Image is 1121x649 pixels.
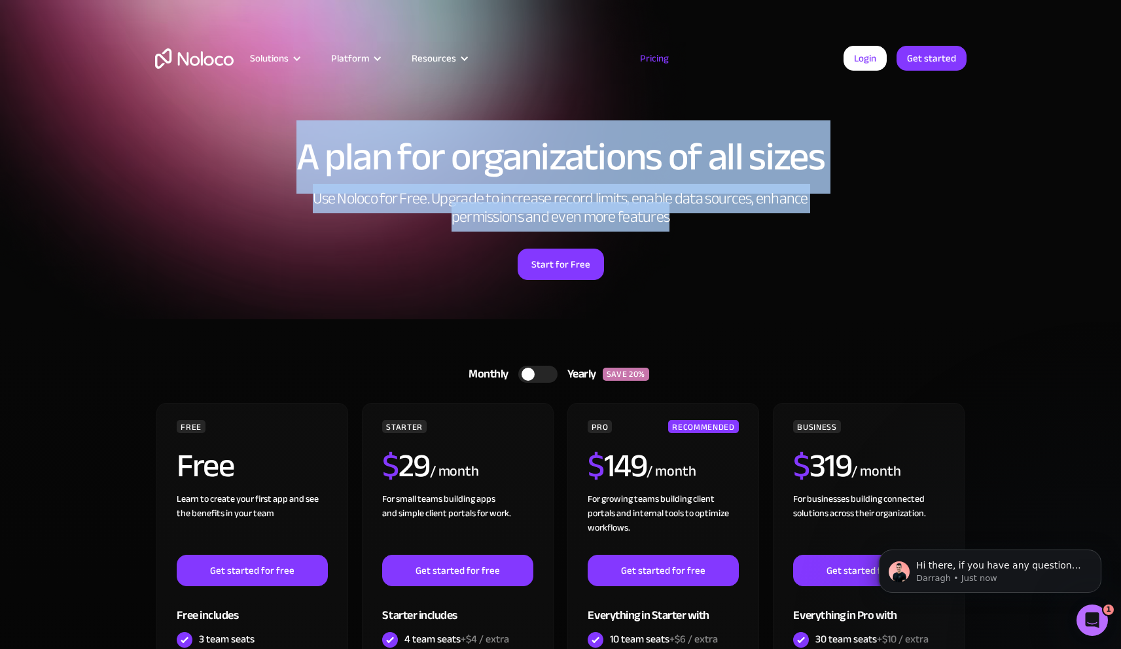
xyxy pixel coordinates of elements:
[588,555,738,586] a: Get started for free
[155,137,967,177] h1: A plan for organizations of all sizes
[815,632,929,646] div: 30 team seats
[382,555,533,586] a: Get started for free
[315,50,395,67] div: Platform
[1077,605,1108,636] iframe: Intercom live chat
[395,50,482,67] div: Resources
[859,522,1121,614] iframe: Intercom notifications message
[603,368,649,381] div: SAVE 20%
[452,364,518,384] div: Monthly
[382,492,533,555] div: For small teams building apps and simple client portals for work. ‍
[558,364,603,384] div: Yearly
[382,435,399,497] span: $
[668,420,738,433] div: RECOMMENDED
[382,449,430,482] h2: 29
[588,586,738,629] div: Everything in Starter with
[588,449,647,482] h2: 149
[877,629,929,649] span: +$10 / extra
[844,46,887,71] a: Login
[793,435,810,497] span: $
[177,555,327,586] a: Get started for free
[588,435,604,497] span: $
[177,420,205,433] div: FREE
[250,50,289,67] div: Solutions
[177,492,327,555] div: Learn to create your first app and see the benefits in your team ‍
[793,492,944,555] div: For businesses building connected solutions across their organization. ‍
[1103,605,1114,615] span: 1
[793,420,840,433] div: BUSINESS
[382,420,426,433] div: STARTER
[412,50,456,67] div: Resources
[461,629,509,649] span: +$4 / extra
[588,420,612,433] div: PRO
[793,449,851,482] h2: 319
[299,190,823,226] h2: Use Noloco for Free. Upgrade to increase record limits, enable data sources, enhance permissions ...
[647,461,696,482] div: / month
[331,50,369,67] div: Platform
[897,46,967,71] a: Get started
[177,586,327,629] div: Free includes
[155,48,234,69] a: home
[177,449,234,482] h2: Free
[851,461,900,482] div: / month
[624,50,685,67] a: Pricing
[404,632,509,646] div: 4 team seats
[199,632,255,646] div: 3 team seats
[793,555,944,586] a: Get started for free
[382,586,533,629] div: Starter includes
[793,586,944,629] div: Everything in Pro with
[518,249,604,280] a: Start for Free
[610,632,718,646] div: 10 team seats
[234,50,315,67] div: Solutions
[430,461,479,482] div: / month
[669,629,718,649] span: +$6 / extra
[588,492,738,555] div: For growing teams building client portals and internal tools to optimize workflows.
